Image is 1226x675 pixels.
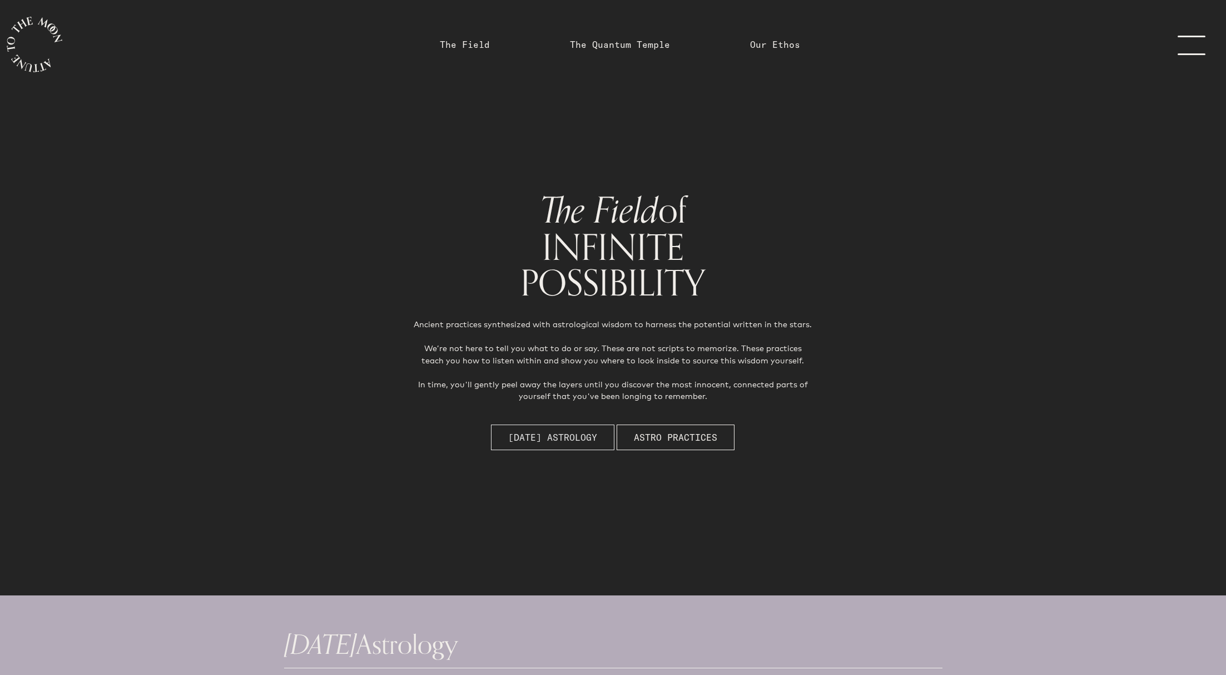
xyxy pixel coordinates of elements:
p: Ancient practices synthesized with astrological wisdom to harness the potential written in the st... [414,318,812,402]
span: [DATE] [284,623,356,667]
h1: of INFINITE POSSIBILITY [396,192,830,300]
span: Astro Practices [634,431,717,444]
h1: Astrology [284,631,942,659]
span: [DATE] Astrology [508,431,597,444]
button: Astro Practices [617,425,734,450]
a: The Quantum Temple [570,38,670,51]
a: Our Ethos [750,38,800,51]
button: [DATE] Astrology [491,425,614,450]
a: The Field [440,38,490,51]
span: The Field [540,182,658,240]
